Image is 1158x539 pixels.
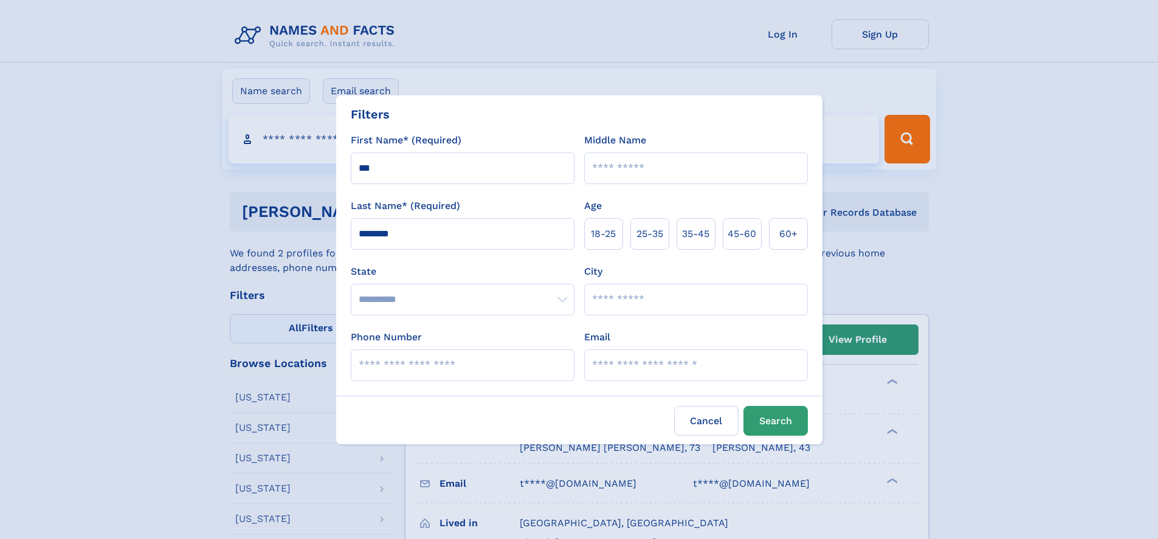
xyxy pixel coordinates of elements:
label: Phone Number [351,330,422,345]
span: 18‑25 [591,227,616,241]
label: Cancel [674,406,739,436]
label: City [584,264,602,279]
span: 45‑60 [728,227,756,241]
span: 25‑35 [636,227,663,241]
label: Middle Name [584,133,646,148]
label: Age [584,199,602,213]
label: Email [584,330,610,345]
label: Last Name* (Required) [351,199,460,213]
span: 35‑45 [682,227,709,241]
button: Search [743,406,808,436]
span: 60+ [779,227,798,241]
div: Filters [351,105,390,123]
label: State [351,264,574,279]
label: First Name* (Required) [351,133,461,148]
